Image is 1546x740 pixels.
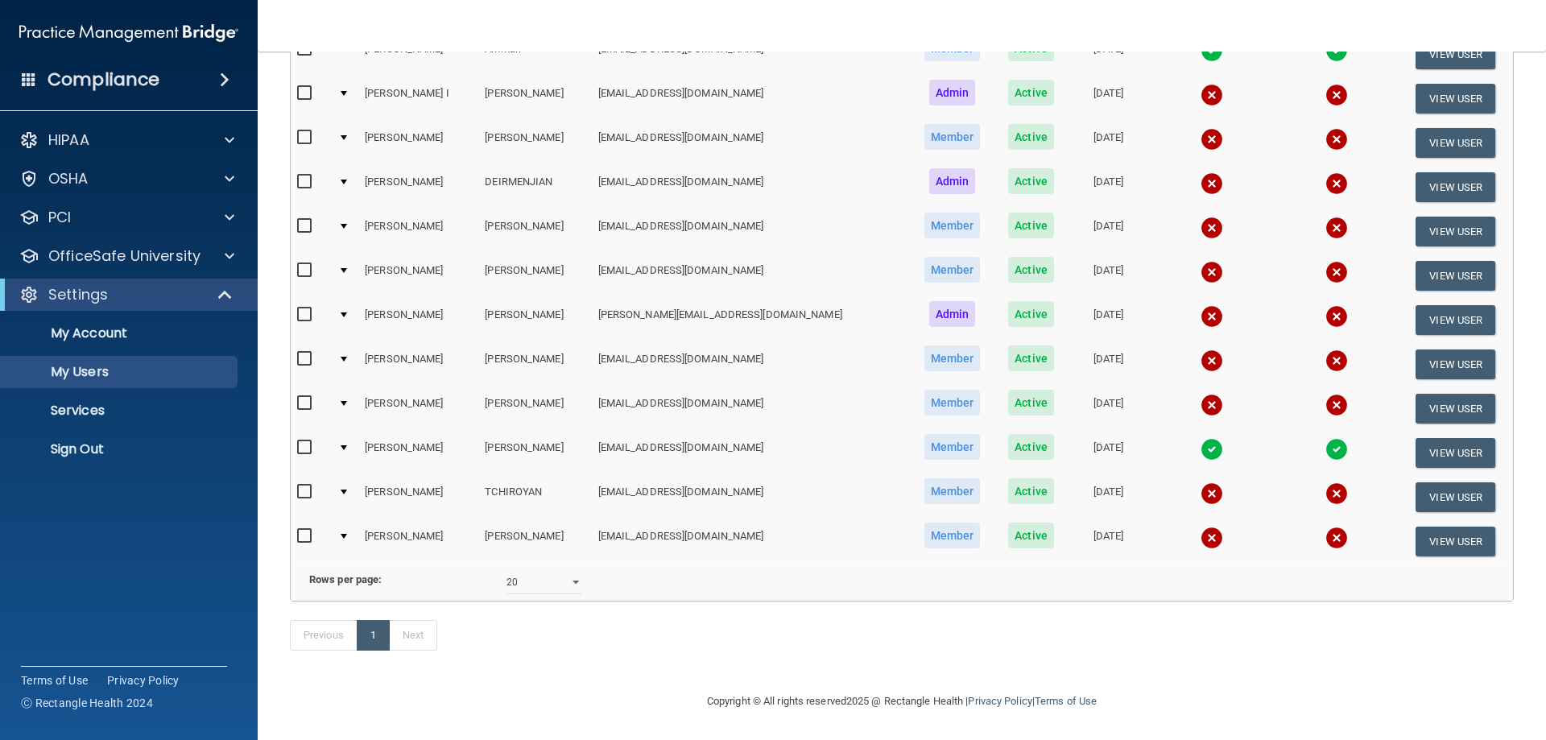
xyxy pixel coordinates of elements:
[1068,76,1150,121] td: [DATE]
[478,254,591,298] td: [PERSON_NAME]
[1416,438,1495,468] button: View User
[1008,124,1054,150] span: Active
[478,76,591,121] td: [PERSON_NAME]
[358,165,478,209] td: [PERSON_NAME]
[358,387,478,431] td: [PERSON_NAME]
[1416,394,1495,424] button: View User
[1201,482,1223,505] img: cross.ca9f0e7f.svg
[1008,80,1054,105] span: Active
[592,209,910,254] td: [EMAIL_ADDRESS][DOMAIN_NAME]
[592,342,910,387] td: [EMAIL_ADDRESS][DOMAIN_NAME]
[1068,121,1150,165] td: [DATE]
[1201,349,1223,372] img: cross.ca9f0e7f.svg
[478,387,591,431] td: [PERSON_NAME]
[924,124,981,150] span: Member
[48,130,89,150] p: HIPAA
[924,257,981,283] span: Member
[358,209,478,254] td: [PERSON_NAME]
[357,620,390,651] a: 1
[478,475,591,519] td: TCHIROYAN
[924,478,981,504] span: Member
[1325,349,1348,372] img: cross.ca9f0e7f.svg
[10,441,230,457] p: Sign Out
[389,620,437,651] a: Next
[1325,394,1348,416] img: cross.ca9f0e7f.svg
[1068,387,1150,431] td: [DATE]
[478,519,591,563] td: [PERSON_NAME]
[1201,261,1223,283] img: cross.ca9f0e7f.svg
[10,403,230,419] p: Services
[1416,172,1495,202] button: View User
[1201,305,1223,328] img: cross.ca9f0e7f.svg
[592,387,910,431] td: [EMAIL_ADDRESS][DOMAIN_NAME]
[1201,172,1223,195] img: cross.ca9f0e7f.svg
[1201,39,1223,62] img: tick.e7d51cea.svg
[924,434,981,460] span: Member
[1325,482,1348,505] img: cross.ca9f0e7f.svg
[1416,217,1495,246] button: View User
[1068,475,1150,519] td: [DATE]
[1201,394,1223,416] img: cross.ca9f0e7f.svg
[478,209,591,254] td: [PERSON_NAME]
[929,168,976,194] span: Admin
[358,32,478,76] td: [PERSON_NAME]
[358,121,478,165] td: [PERSON_NAME]
[19,169,234,188] a: OSHA
[592,254,910,298] td: [EMAIL_ADDRESS][DOMAIN_NAME]
[478,431,591,475] td: [PERSON_NAME]
[968,695,1031,707] a: Privacy Policy
[10,325,230,341] p: My Account
[1325,261,1348,283] img: cross.ca9f0e7f.svg
[21,695,153,711] span: Ⓒ Rectangle Health 2024
[19,208,234,227] a: PCI
[21,672,88,688] a: Terms of Use
[1416,482,1495,512] button: View User
[478,298,591,342] td: [PERSON_NAME]
[1416,128,1495,158] button: View User
[358,254,478,298] td: [PERSON_NAME]
[48,208,71,227] p: PCI
[358,298,478,342] td: [PERSON_NAME]
[309,573,382,585] b: Rows per page:
[48,169,89,188] p: OSHA
[358,475,478,519] td: [PERSON_NAME]
[19,246,234,266] a: OfficeSafe University
[1068,165,1150,209] td: [DATE]
[478,32,591,76] td: Ammari
[1325,527,1348,549] img: cross.ca9f0e7f.svg
[1416,349,1495,379] button: View User
[924,390,981,415] span: Member
[592,431,910,475] td: [EMAIL_ADDRESS][DOMAIN_NAME]
[1008,257,1054,283] span: Active
[1325,305,1348,328] img: cross.ca9f0e7f.svg
[592,165,910,209] td: [EMAIL_ADDRESS][DOMAIN_NAME]
[478,342,591,387] td: [PERSON_NAME]
[1008,213,1054,238] span: Active
[592,298,910,342] td: [PERSON_NAME][EMAIL_ADDRESS][DOMAIN_NAME]
[1201,128,1223,151] img: cross.ca9f0e7f.svg
[592,32,910,76] td: [EMAIL_ADDRESS][DOMAIN_NAME]
[924,523,981,548] span: Member
[1416,261,1495,291] button: View User
[592,121,910,165] td: [EMAIL_ADDRESS][DOMAIN_NAME]
[19,130,234,150] a: HIPAA
[1201,84,1223,106] img: cross.ca9f0e7f.svg
[290,620,358,651] a: Previous
[924,213,981,238] span: Member
[1068,298,1150,342] td: [DATE]
[1416,84,1495,114] button: View User
[1325,128,1348,151] img: cross.ca9f0e7f.svg
[1416,305,1495,335] button: View User
[478,165,591,209] td: DEIRMENJIAN
[1325,84,1348,106] img: cross.ca9f0e7f.svg
[1201,217,1223,239] img: cross.ca9f0e7f.svg
[1008,390,1054,415] span: Active
[1068,32,1150,76] td: [DATE]
[478,121,591,165] td: [PERSON_NAME]
[48,68,159,91] h4: Compliance
[1201,438,1223,461] img: tick.e7d51cea.svg
[1201,527,1223,549] img: cross.ca9f0e7f.svg
[107,672,180,688] a: Privacy Policy
[19,285,234,304] a: Settings
[1068,209,1150,254] td: [DATE]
